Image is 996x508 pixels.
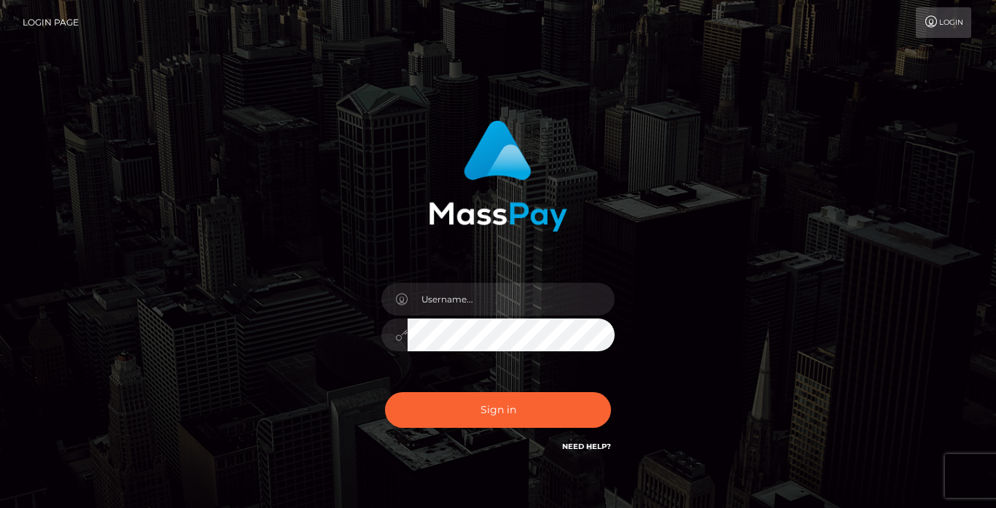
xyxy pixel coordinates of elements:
a: Need Help? [562,442,611,451]
input: Username... [408,283,615,316]
button: Sign in [385,392,611,428]
img: MassPay Login [429,120,567,232]
a: Login [916,7,971,38]
a: Login Page [23,7,79,38]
